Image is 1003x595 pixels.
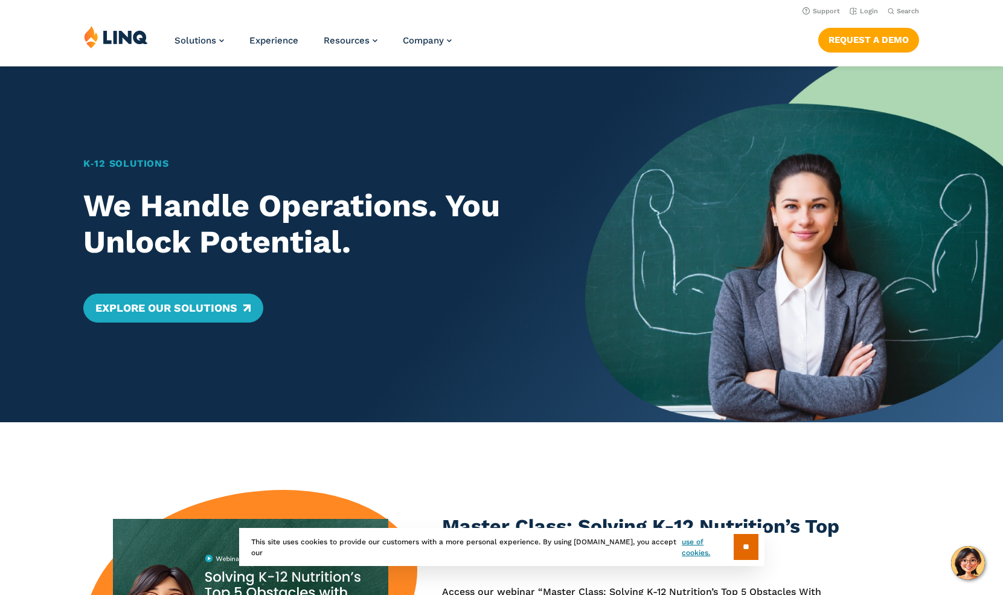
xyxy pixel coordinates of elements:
a: Support [803,7,840,15]
a: Experience [249,35,298,46]
a: Explore Our Solutions [83,294,263,323]
a: Request a Demo [818,28,919,52]
div: This site uses cookies to provide our customers with a more personal experience. By using [DOMAIN... [239,528,764,566]
img: Home Banner [585,66,1003,422]
a: Solutions [175,35,224,46]
img: LINQ | K‑12 Software [84,25,148,48]
h1: K‑12 Solutions [83,156,544,171]
a: Login [850,7,878,15]
button: Open Search Bar [888,7,919,16]
span: Solutions [175,35,216,46]
span: Search [897,7,919,15]
a: Company [403,35,452,46]
h3: Master Class: Solving K-12 Nutrition’s Top 5 Obstacles With Confidence [442,513,847,568]
nav: Primary Navigation [175,25,452,65]
h2: We Handle Operations. You Unlock Potential. [83,188,544,260]
nav: Button Navigation [818,25,919,52]
a: use of cookies. [682,536,733,558]
span: Company [403,35,444,46]
button: Hello, have a question? Let’s chat. [951,546,985,580]
a: Resources [324,35,377,46]
span: Resources [324,35,370,46]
